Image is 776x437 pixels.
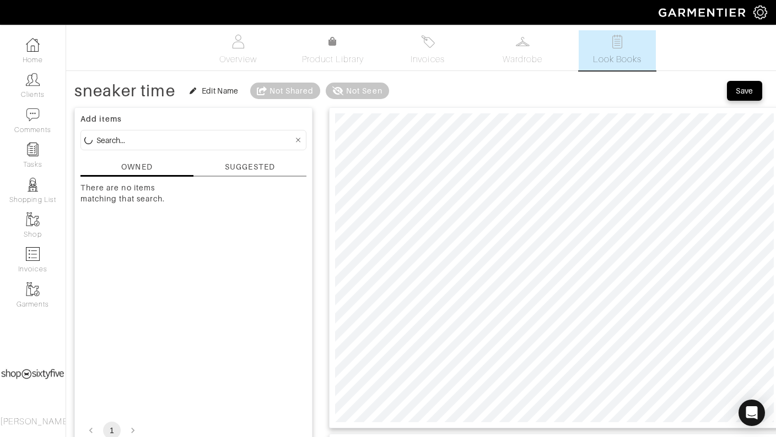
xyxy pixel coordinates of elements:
[184,84,245,97] button: Edit Name
[219,53,256,66] span: Overview
[346,85,382,96] div: Not Seen
[593,53,642,66] span: Look Books
[516,35,530,48] img: wardrobe-487a4870c1b7c33e795ec22d11cfc2ed9d08956e64fb3008fe2437562e282088.svg
[653,3,753,22] img: garmentier-logo-header-white-b43fb05a5012e4ada735d5af1a66efaba907eab6374d6393d1fbf88cb4ef424d.png
[389,30,466,70] a: Invoices
[579,30,656,70] a: Look Books
[421,35,435,48] img: orders-27d20c2124de7fd6de4e0e44c1d41de31381a507db9b33961299e4e07d508b8c.svg
[202,85,239,96] div: Edit Name
[96,133,293,147] input: Search...
[26,73,40,86] img: clients-icon-6bae9207a08558b7cb47a8932f037763ab4055f8c8b6bfacd5dc20c3e0201464.png
[26,178,40,192] img: stylists-icon-eb353228a002819b7ec25b43dbf5f0378dd9e0616d9560372ff212230b889e62.png
[231,35,245,48] img: basicinfo-40fd8af6dae0f16599ec9e87c0ef1c0a1fdea2edbe929e3d69a839185d80c458.svg
[411,53,444,66] span: Invoices
[611,35,624,48] img: todo-9ac3debb85659649dc8f770b8b6100bb5dab4b48dedcbae339e5042a72dfd3cc.svg
[727,81,762,101] button: Save
[80,113,306,124] div: Add items
[484,30,561,70] a: Wardrobe
[294,35,371,66] a: Product Library
[26,108,40,122] img: comment-icon-a0a6a9ef722e966f86d9cbdc48e553b5cf19dbc54f86b18d962a5391bc8f6eb6.png
[26,212,40,226] img: garments-icon-b7da505a4dc4fd61783c78ac3ca0ef83fa9d6f193b1c9dc38574b1d14d53ca28.png
[200,30,277,70] a: Overview
[80,182,191,292] div: There are no items matching that search.
[74,85,175,96] div: sneaker time
[26,143,40,156] img: reminder-icon-8004d30b9f0a5d33ae49ab947aed9ed385cf756f9e5892f1edd6e32f2345188e.png
[739,400,765,426] div: Open Intercom Messenger
[736,85,753,96] div: Save
[26,247,40,261] img: orders-icon-0abe47150d42831381b5fb84f609e132dff9fe21cb692f30cb5eec754e2cba89.png
[121,161,152,172] div: OWNED
[270,85,314,96] div: Not Shared
[26,38,40,52] img: dashboard-icon-dbcd8f5a0b271acd01030246c82b418ddd0df26cd7fceb0bd07c9910d44c42f6.png
[225,161,274,173] div: SUGGESTED
[503,53,542,66] span: Wardrobe
[26,282,40,296] img: garments-icon-b7da505a4dc4fd61783c78ac3ca0ef83fa9d6f193b1c9dc38574b1d14d53ca28.png
[753,6,767,19] img: gear-icon-white-bd11855cb880d31180b6d7d6211b90ccbf57a29d726f0c71d8c61bd08dd39cc2.png
[302,53,364,66] span: Product Library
